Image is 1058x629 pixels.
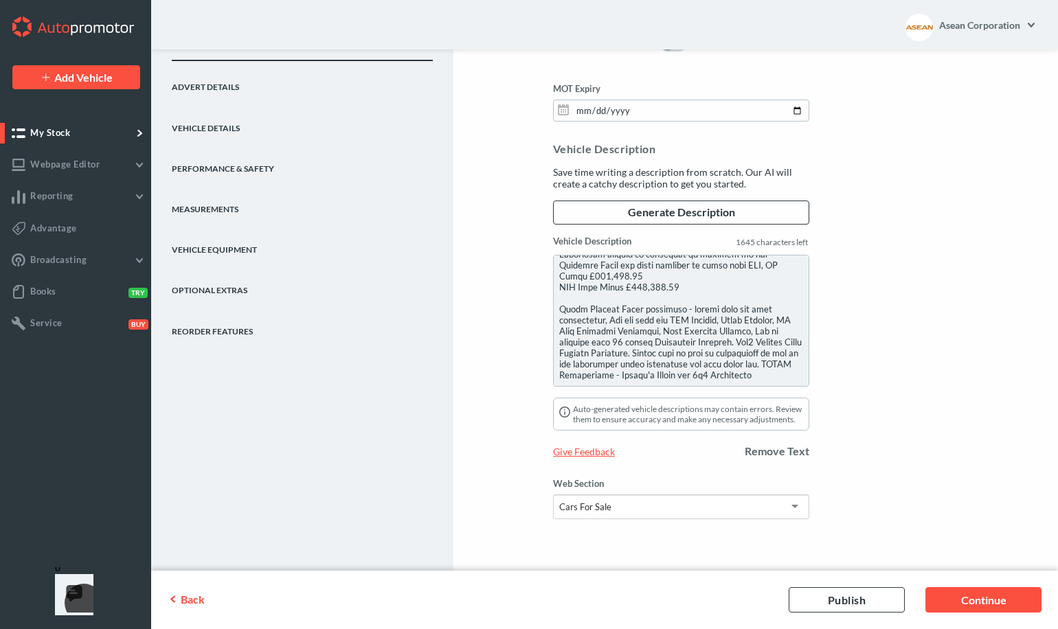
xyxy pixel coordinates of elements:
[126,318,146,329] button: Buy
[12,65,140,89] a: Add Vehicle
[30,159,100,170] span: Webpage Editor
[553,83,809,94] label: MOT Expiry
[128,319,148,330] span: Buy
[553,446,615,457] span: Give Feedback
[938,11,1037,38] a: Asean Corporation
[181,592,205,605] span: Back
[559,501,611,513] div: Cars For Sale
[30,254,87,265] span: Broadcasting
[553,201,809,225] a: Generate Description
[553,236,631,247] label: Vehicle Description
[30,190,74,201] span: Reporting
[553,478,809,489] label: Web Section
[573,404,803,424] p: Auto-generated vehicle descriptions may contain errors. Review them to ensure accuracy and make a...
[172,61,433,102] a: Advert Details
[47,567,106,626] iframe: Front Chat
[172,264,433,305] a: Optional Extras
[172,143,433,183] a: Performance & Safety
[172,305,433,345] a: REORDER FEATURES
[168,593,234,606] a: Back
[553,100,809,122] input: dd/mm/yyyy
[30,286,56,297] span: Books
[925,587,1042,613] a: Continue
[734,236,809,249] label: 1645 characters left
[126,286,146,297] button: Try
[172,102,433,142] a: Vehicle Details
[553,142,809,155] div: Vehicle Description
[30,127,70,138] span: My Stock
[172,224,433,264] a: Vehicle Equipment
[128,288,148,298] span: Try
[789,587,905,613] a: Publish
[30,317,63,328] span: Service
[30,222,77,233] span: Advantage
[553,166,809,190] div: Save time writing a description from scratch. Our AI will create a catchy description to get you ...
[172,183,433,224] a: Measurements
[745,444,809,457] a: Remove Text
[54,71,113,84] span: Add Vehicle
